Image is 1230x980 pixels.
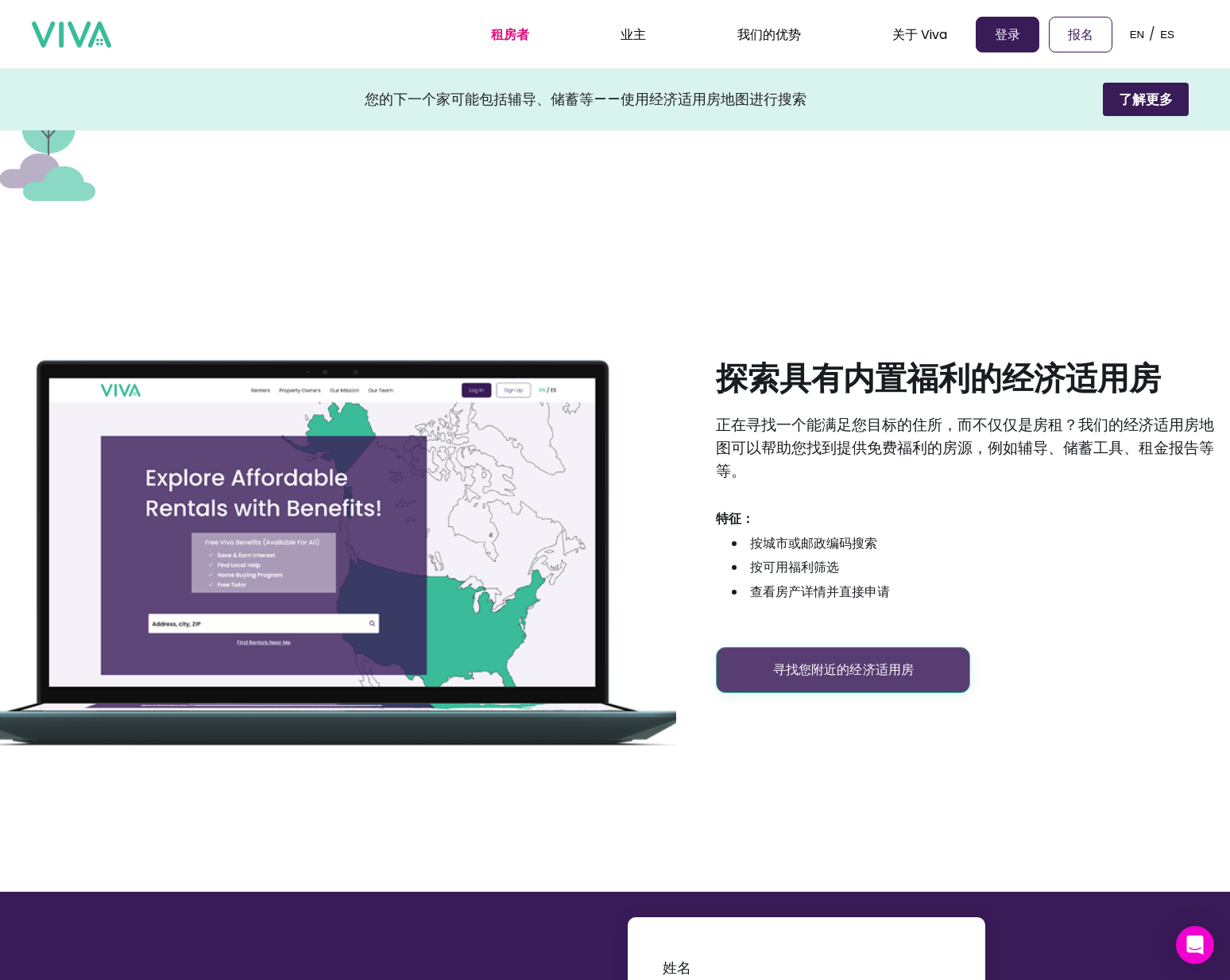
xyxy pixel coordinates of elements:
font: 报名 [1068,25,1093,44]
font: 正在寻找一个能满足您目标的住所，而不仅仅是房租？我们的经济适用房地图可以帮助您找到提供免费福利的房源，例如辅导、储蓄工具、租金报告等等。 [716,414,1214,482]
button: 了解更多 [1103,83,1189,116]
font: 了解更多 [1119,90,1173,109]
font: 按城市或邮政编码搜索 [750,534,877,552]
font: 寻找您附近的经济适用房 [773,660,915,679]
font: 姓名 [663,958,691,978]
font: 探索具有内置福利的经济适用房 [716,356,1161,401]
img: 万岁 [32,21,111,48]
button: EN [1125,10,1150,59]
font: ES [1160,29,1174,41]
a: 寻找您附近的经济适用房 [716,647,970,693]
button: ES [1155,10,1179,59]
a: 租房者 [491,25,529,44]
font: 按可用福利筛选 [750,558,839,576]
font: 关于 Viva [892,25,947,44]
a: 业主 [621,25,646,44]
font: / [1149,25,1155,43]
font: 特征： [716,509,754,528]
font: 登录 [995,25,1020,44]
font: 查看房产详情并直接申请 [750,583,890,601]
font: 我们的优势 [737,25,801,44]
a: 登录 [976,17,1039,52]
div: 打开 Intercom Messenger [1176,926,1214,964]
font: EN [1130,29,1145,41]
font: 您的下一个家可能包括辅导、储蓄等——使用经济适用房地图进行搜索 [365,90,806,109]
a: 报名 [1049,17,1112,52]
